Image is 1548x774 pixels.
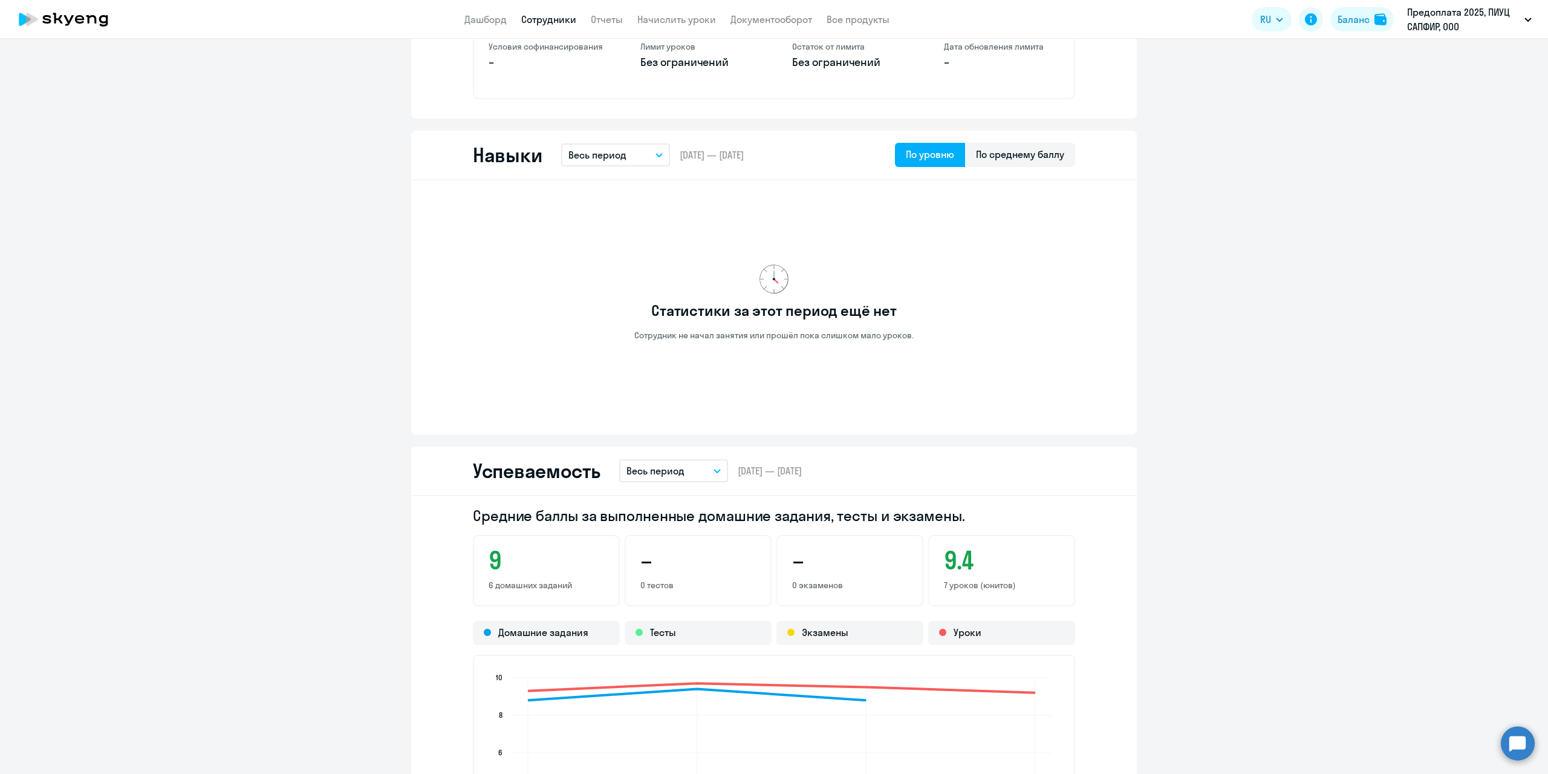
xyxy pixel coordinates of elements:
[792,54,908,70] p: Без ограничений
[680,148,744,162] span: [DATE] — [DATE]
[944,580,1059,591] p: 7 уроков (юнитов)
[792,546,908,575] h3: –
[637,13,716,25] a: Начислить уроки
[640,54,756,70] p: Без ограничений
[730,13,812,25] a: Документооборот
[1407,5,1520,34] p: Предоплата 2025, ПИУЦ САПФИР, ООО
[1338,12,1370,27] div: Баланс
[651,301,896,320] h3: Статистики за этот период ещё нет
[776,621,923,645] div: Экзамены
[591,13,623,25] a: Отчеты
[944,54,1059,70] p: –
[640,546,756,575] h3: –
[1374,13,1387,25] img: balance
[473,506,1075,525] h2: Средние баллы за выполненные домашние задания, тесты и экзамены.
[976,147,1064,162] div: По среднему баллу
[1260,12,1271,27] span: RU
[473,621,620,645] div: Домашние задания
[640,580,756,591] p: 0 тестов
[496,673,502,682] text: 10
[792,41,908,52] h4: Остаток от лимита
[944,41,1059,52] h4: Дата обновления лимита
[473,143,542,167] h2: Навыки
[1330,7,1394,31] button: Балансbalance
[928,621,1075,645] div: Уроки
[792,580,908,591] p: 0 экзаменов
[1252,7,1292,31] button: RU
[634,330,914,341] p: Сотрудник не начал занятия или прошёл пока слишком мало уроков.
[1401,5,1538,34] button: Предоплата 2025, ПИУЦ САПФИР, ООО
[568,148,626,162] p: Весь период
[906,147,954,162] div: По уровню
[640,41,756,52] h4: Лимит уроков
[489,41,604,52] h4: Условия софинансирования
[759,264,789,294] img: no-data
[521,13,576,25] a: Сотрудники
[738,464,802,477] span: [DATE] — [DATE]
[473,459,600,483] h2: Успеваемость
[561,143,670,166] button: Весь период
[489,580,604,591] p: 6 домашних заданий
[489,54,604,70] p: –
[626,464,685,478] p: Весь период
[625,621,772,645] div: Тесты
[464,13,507,25] a: Дашборд
[944,546,1059,575] h3: 9.4
[489,546,604,575] h3: 9
[499,710,502,720] text: 8
[498,748,502,757] text: 6
[827,13,889,25] a: Все продукты
[619,459,728,482] button: Весь период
